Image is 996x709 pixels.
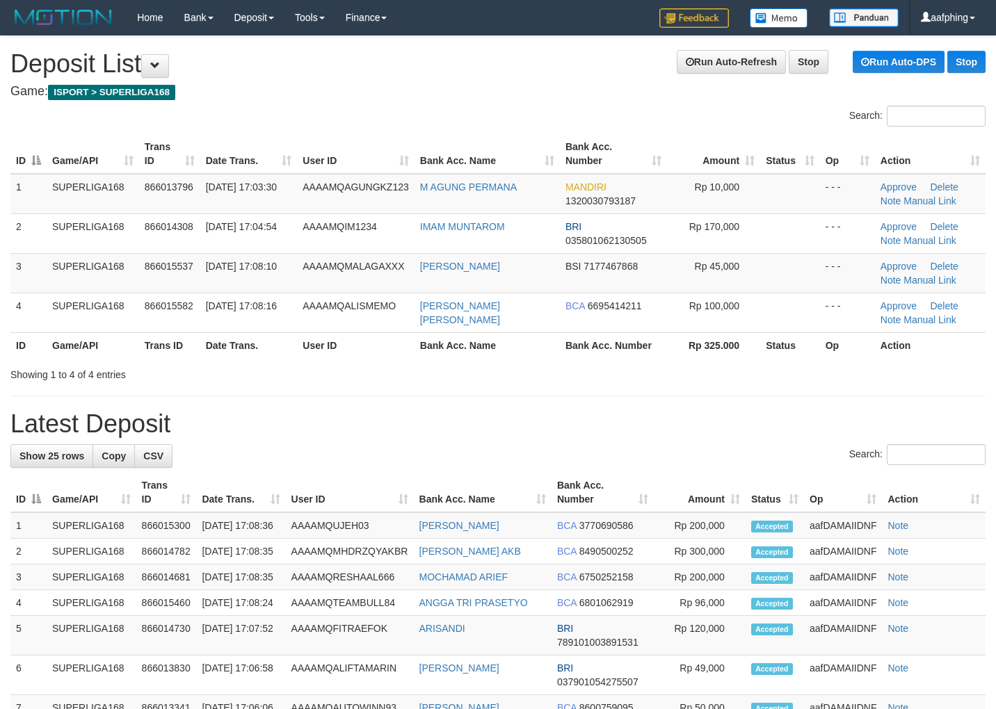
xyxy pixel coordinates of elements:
[565,195,636,206] span: Copy 1320030793187 to clipboard
[196,616,285,655] td: [DATE] 17:07:52
[565,221,581,232] span: BRI
[584,261,638,272] span: Copy 7177467868 to clipboard
[10,539,47,564] td: 2
[10,444,93,468] a: Show 25 rows
[804,564,882,590] td: aafDAMAIIDNF
[10,590,47,616] td: 4
[196,512,285,539] td: [DATE] 17:08:36
[286,473,414,512] th: User ID: activate to sort column ascending
[557,623,573,634] span: BRI
[196,655,285,695] td: [DATE] 17:06:58
[695,261,740,272] span: Rp 45,000
[654,564,746,590] td: Rp 200,000
[102,450,126,462] span: Copy
[654,590,746,616] td: Rp 96,000
[804,539,882,564] td: aafDAMAIIDNF
[145,300,193,311] span: 866015582
[881,221,917,232] a: Approve
[136,512,197,539] td: 866015300
[48,85,175,100] span: ISPORT > SUPERLIGA168
[139,332,200,358] th: Trans ID
[853,51,945,73] a: Run Auto-DPS
[557,597,577,608] span: BCA
[47,539,136,564] td: SUPERLIGA168
[200,134,298,174] th: Date Trans.: activate to sort column ascending
[10,134,47,174] th: ID: activate to sort column descending
[579,546,634,557] span: Copy 8490500252 to clipboard
[557,571,577,582] span: BCA
[804,616,882,655] td: aafDAMAIIDNF
[297,134,415,174] th: User ID: activate to sort column ascending
[875,134,986,174] th: Action: activate to sort column ascending
[206,181,277,193] span: [DATE] 17:03:30
[10,410,986,438] h1: Latest Deposit
[881,275,901,286] a: Note
[689,300,739,311] span: Rp 100,000
[930,181,958,193] a: Delete
[804,512,882,539] td: aafDAMAIIDNF
[136,473,197,512] th: Trans ID: activate to sort column ascending
[588,300,642,311] span: Copy 6695414211 to clipboard
[47,213,139,253] td: SUPERLIGA168
[139,134,200,174] th: Trans ID: activate to sort column ascending
[849,106,986,127] label: Search:
[420,221,505,232] a: IMAM MUNTAROM
[887,597,908,608] a: Note
[820,332,875,358] th: Op
[820,174,875,214] td: - - -
[751,546,793,558] span: Accepted
[557,546,577,557] span: BCA
[10,213,47,253] td: 2
[10,332,47,358] th: ID
[654,655,746,695] td: Rp 49,000
[420,261,500,272] a: [PERSON_NAME]
[654,616,746,655] td: Rp 120,000
[303,300,396,311] span: AAAAMQALISMEMO
[47,512,136,539] td: SUPERLIGA168
[419,571,508,582] a: MOCHAMAD ARIEF
[10,174,47,214] td: 1
[654,473,746,512] th: Amount: activate to sort column ascending
[47,564,136,590] td: SUPERLIGA168
[10,564,47,590] td: 3
[882,473,986,512] th: Action: activate to sort column ascending
[820,213,875,253] td: - - -
[881,181,917,193] a: Approve
[47,293,139,332] td: SUPERLIGA168
[47,253,139,293] td: SUPERLIGA168
[145,261,193,272] span: 866015537
[419,662,499,674] a: [PERSON_NAME]
[565,261,581,272] span: BSI
[286,616,414,655] td: AAAAMQFITRAEFOK
[196,473,285,512] th: Date Trans.: activate to sort column ascending
[552,473,654,512] th: Bank Acc. Number: activate to sort column ascending
[297,332,415,358] th: User ID
[206,221,277,232] span: [DATE] 17:04:54
[206,300,277,311] span: [DATE] 17:08:16
[746,473,804,512] th: Status: activate to sort column ascending
[145,221,193,232] span: 866014308
[565,300,585,311] span: BCA
[565,235,647,246] span: Copy 035801062130505 to clipboard
[420,181,517,193] a: M AGUNG PERMANA
[206,261,277,272] span: [DATE] 17:08:10
[10,512,47,539] td: 1
[930,300,958,311] a: Delete
[903,195,956,206] a: Manual Link
[820,293,875,332] td: - - -
[557,520,577,531] span: BCA
[10,655,47,695] td: 6
[560,332,667,358] th: Bank Acc. Number
[10,7,116,28] img: MOTION_logo.png
[887,546,908,557] a: Note
[887,106,986,127] input: Search:
[695,181,740,193] span: Rp 10,000
[930,221,958,232] a: Delete
[903,275,956,286] a: Manual Link
[47,655,136,695] td: SUPERLIGA168
[196,590,285,616] td: [DATE] 17:08:24
[286,590,414,616] td: AAAAMQTEAMBULL84
[829,8,899,27] img: panduan.png
[47,332,139,358] th: Game/API
[689,221,739,232] span: Rp 170,000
